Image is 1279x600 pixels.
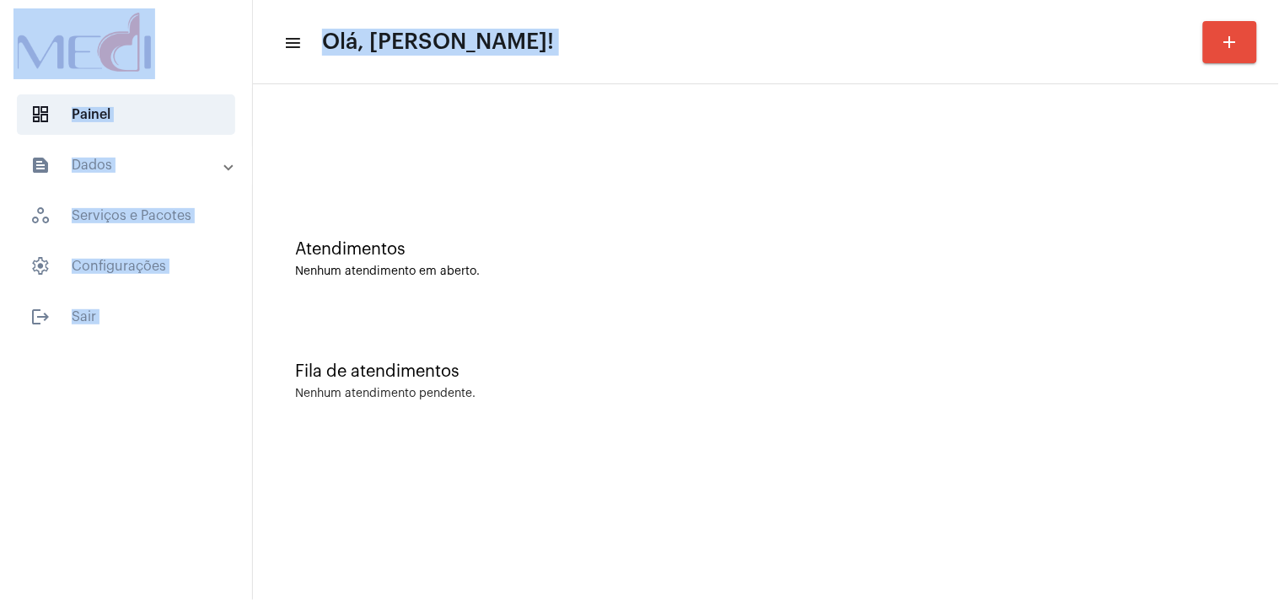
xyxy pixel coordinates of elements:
span: Serviços e Pacotes [17,196,235,236]
span: Olá, [PERSON_NAME]! [322,29,554,56]
div: Nenhum atendimento em aberto. [295,265,1237,278]
span: sidenav icon [30,104,51,125]
span: sidenav icon [30,206,51,226]
span: Sair [17,297,235,337]
mat-expansion-panel-header: sidenav iconDados [10,145,252,185]
span: Configurações [17,246,235,287]
mat-icon: sidenav icon [283,33,300,53]
img: d3a1b5fa-500b-b90f-5a1c-719c20e9830b.png [13,8,155,76]
mat-icon: add [1220,32,1240,52]
div: Atendimentos [295,240,1237,259]
div: Fila de atendimentos [295,362,1237,381]
mat-icon: sidenav icon [30,307,51,327]
mat-icon: sidenav icon [30,155,51,175]
div: Nenhum atendimento pendente. [295,388,476,400]
mat-panel-title: Dados [30,155,225,175]
span: sidenav icon [30,256,51,276]
span: Painel [17,94,235,135]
